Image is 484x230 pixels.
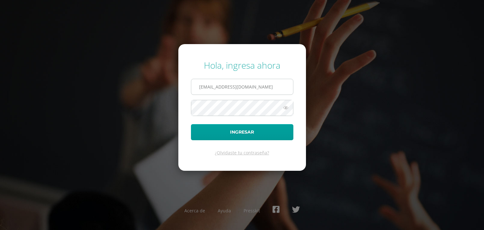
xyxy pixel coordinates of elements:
a: Ayuda [218,208,231,214]
input: Correo electrónico o usuario [191,79,293,95]
button: Ingresar [191,124,293,140]
a: Acerca de [184,208,205,214]
div: Hola, ingresa ahora [191,59,293,71]
a: ¿Olvidaste tu contraseña? [215,150,269,156]
a: Presskit [244,208,260,214]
